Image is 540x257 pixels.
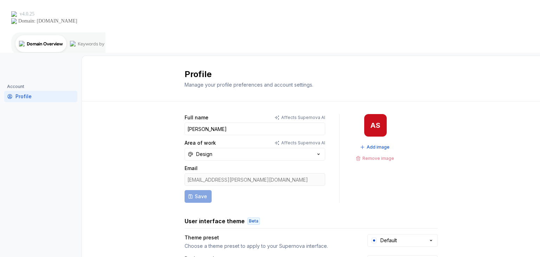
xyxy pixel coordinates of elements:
[18,18,77,24] div: Domain: [DOMAIN_NAME]
[380,237,397,244] div: Default
[367,144,390,150] span: Add image
[11,11,17,17] img: logo_orange.svg
[78,42,118,46] div: Keywords by Traffic
[185,243,355,250] div: Choose a theme preset to apply to your Supernova interface.
[185,217,245,225] h3: User interface theme
[11,18,17,24] img: website_grey.svg
[185,69,429,80] h2: Profile
[4,91,77,102] a: Profile
[15,93,75,100] div: Profile
[4,82,27,91] div: Account
[371,123,380,128] div: AS
[185,114,208,121] label: Full name
[20,11,34,17] div: v 4.0.25
[281,115,325,120] p: Affects Supernova AI
[247,218,260,225] div: Beta
[185,165,198,172] label: Email
[27,42,63,46] div: Domain Overview
[358,142,393,152] button: Add image
[70,41,76,46] img: tab_keywords_by_traffic_grey.svg
[281,140,325,146] p: Affects Supernova AI
[19,41,25,46] img: tab_domain_overview_orange.svg
[185,82,313,88] span: Manage your profile preferences and account settings.
[185,234,355,241] div: Theme preset
[196,151,212,158] div: Design
[367,234,438,247] button: Default
[185,139,216,146] label: Area of work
